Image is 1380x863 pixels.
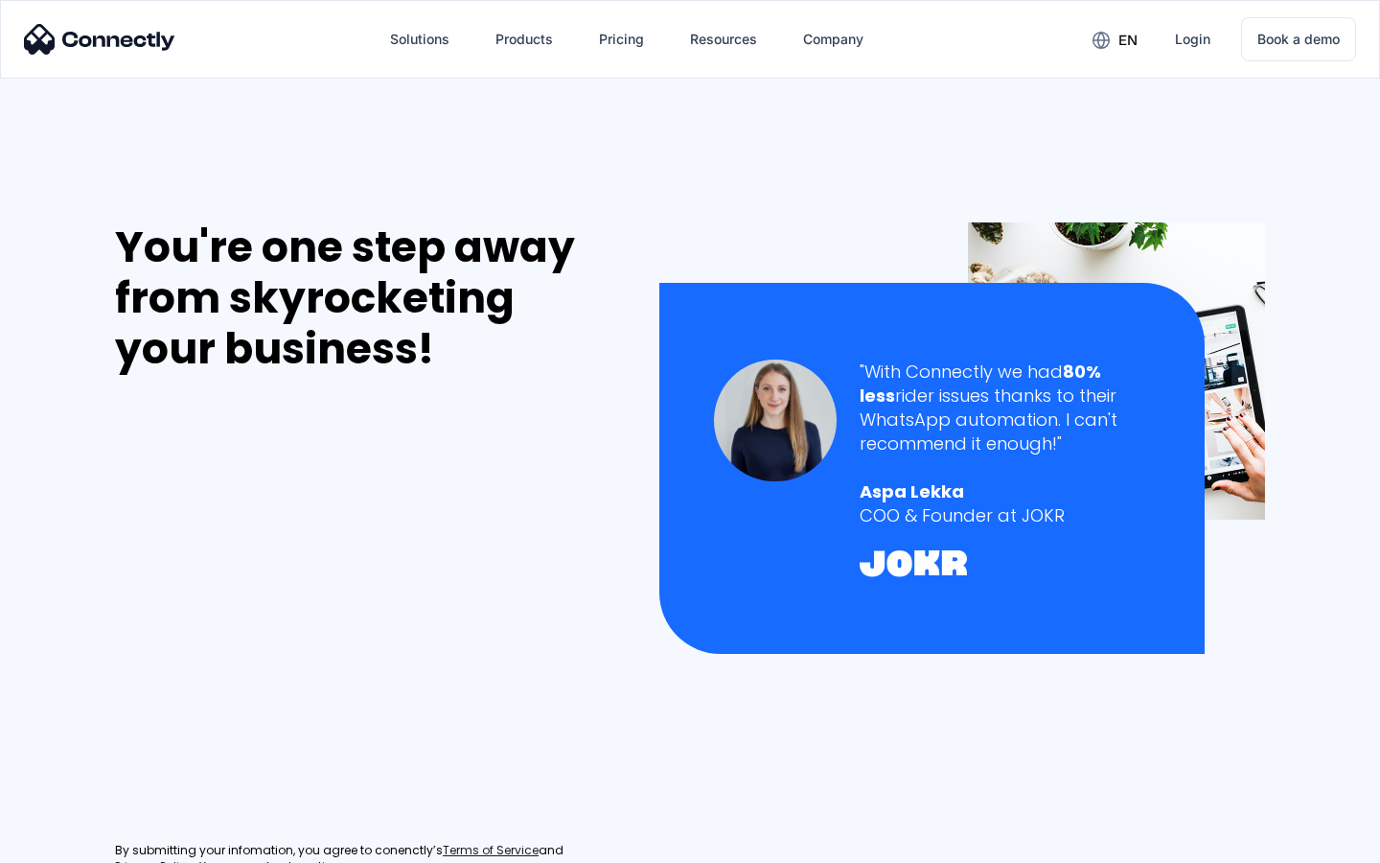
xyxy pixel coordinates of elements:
[19,829,115,856] aside: Language selected: English
[38,829,115,856] ul: Language list
[1241,17,1356,61] a: Book a demo
[1160,16,1226,62] a: Login
[860,360,1150,456] div: "With Connectly we had rider issues thanks to their WhatsApp automation. I can't recommend it eno...
[24,24,175,55] img: Connectly Logo
[390,26,449,53] div: Solutions
[115,397,402,820] iframe: Form 0
[860,360,1101,408] strong: 80% less
[860,503,1150,527] div: COO & Founder at JOKR
[803,26,863,53] div: Company
[860,479,964,503] strong: Aspa Lekka
[1175,26,1210,53] div: Login
[495,26,553,53] div: Products
[584,16,659,62] a: Pricing
[599,26,644,53] div: Pricing
[690,26,757,53] div: Resources
[115,222,619,374] div: You're one step away from skyrocketing your business!
[1118,27,1138,54] div: en
[443,843,539,859] a: Terms of Service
